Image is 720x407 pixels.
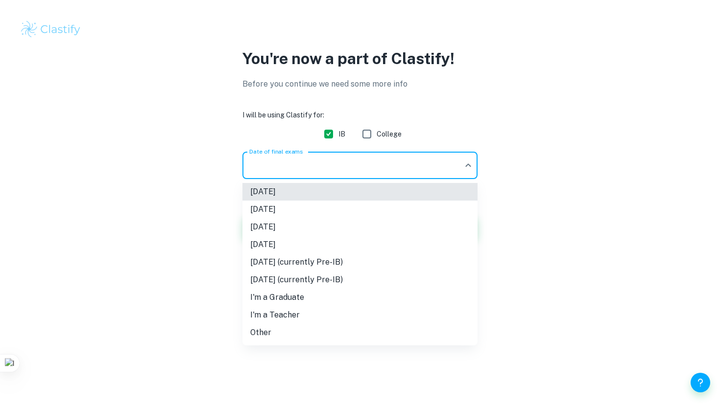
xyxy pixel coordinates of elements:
[242,306,478,324] li: I'm a Teacher
[242,253,478,271] li: [DATE] (currently Pre-IB)
[242,324,478,341] li: Other
[242,183,478,201] li: [DATE]
[242,218,478,236] li: [DATE]
[242,236,478,253] li: [DATE]
[242,271,478,289] li: [DATE] (currently Pre-IB)
[242,289,478,306] li: I'm a Graduate
[242,201,478,218] li: [DATE]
